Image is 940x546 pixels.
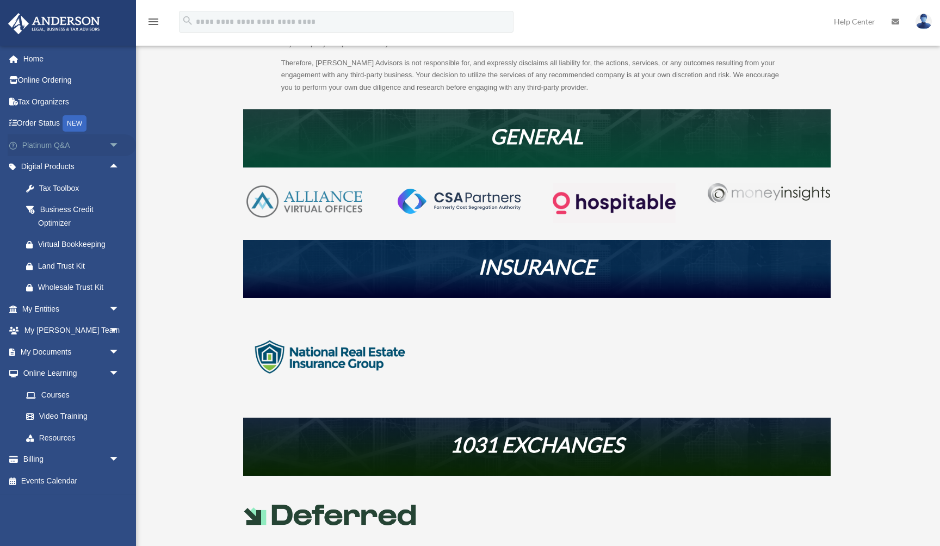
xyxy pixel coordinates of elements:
[38,203,122,229] div: Business Credit Optimizer
[15,177,136,199] a: Tax Toolbox
[8,113,136,135] a: Order StatusNEW
[38,182,122,195] div: Tax Toolbox
[8,363,136,384] a: Online Learningarrow_drop_down
[15,384,136,406] a: Courses
[8,70,136,91] a: Online Ordering
[8,449,136,470] a: Billingarrow_drop_down
[147,19,160,28] a: menu
[109,341,131,363] span: arrow_drop_down
[109,156,131,178] span: arrow_drop_up
[182,15,194,27] i: search
[147,15,160,28] i: menu
[38,238,122,251] div: Virtual Bookkeeping
[15,277,136,299] a: Wholesale Trust Kit
[8,48,136,70] a: Home
[490,123,583,148] em: GENERAL
[478,254,596,279] em: INSURANCE
[8,341,136,363] a: My Documentsarrow_drop_down
[398,189,520,214] img: CSA-partners-Formerly-Cost-Segregation-Authority
[8,156,136,178] a: Digital Productsarrow_drop_up
[243,314,417,401] img: logo-nreig
[916,14,932,29] img: User Pic
[243,183,366,220] img: AVO-logo-1-color
[708,183,830,203] img: Money-Insights-Logo-Silver NEW
[553,183,675,223] img: Logo-transparent-dark
[243,518,417,532] a: Deferred
[8,91,136,113] a: Tax Organizers
[109,320,131,342] span: arrow_drop_down
[15,406,136,427] a: Video Training
[15,234,136,256] a: Virtual Bookkeeping
[281,57,793,94] p: Therefore, [PERSON_NAME] Advisors is not responsible for, and expressly disclaims all liability f...
[15,427,131,449] a: Resources
[15,199,136,234] a: Business Credit Optimizer
[8,298,136,320] a: My Entitiesarrow_drop_down
[243,505,417,525] img: Deferred
[63,115,86,132] div: NEW
[8,470,136,492] a: Events Calendar
[109,449,131,471] span: arrow_drop_down
[38,281,122,294] div: Wholesale Trust Kit
[109,134,131,157] span: arrow_drop_down
[15,255,136,277] a: Land Trust Kit
[38,259,122,273] div: Land Trust Kit
[5,13,103,34] img: Anderson Advisors Platinum Portal
[109,363,131,385] span: arrow_drop_down
[8,320,136,342] a: My [PERSON_NAME] Teamarrow_drop_down
[8,134,136,156] a: Platinum Q&Aarrow_drop_down
[109,298,131,320] span: arrow_drop_down
[450,432,624,457] em: 1031 EXCHANGES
